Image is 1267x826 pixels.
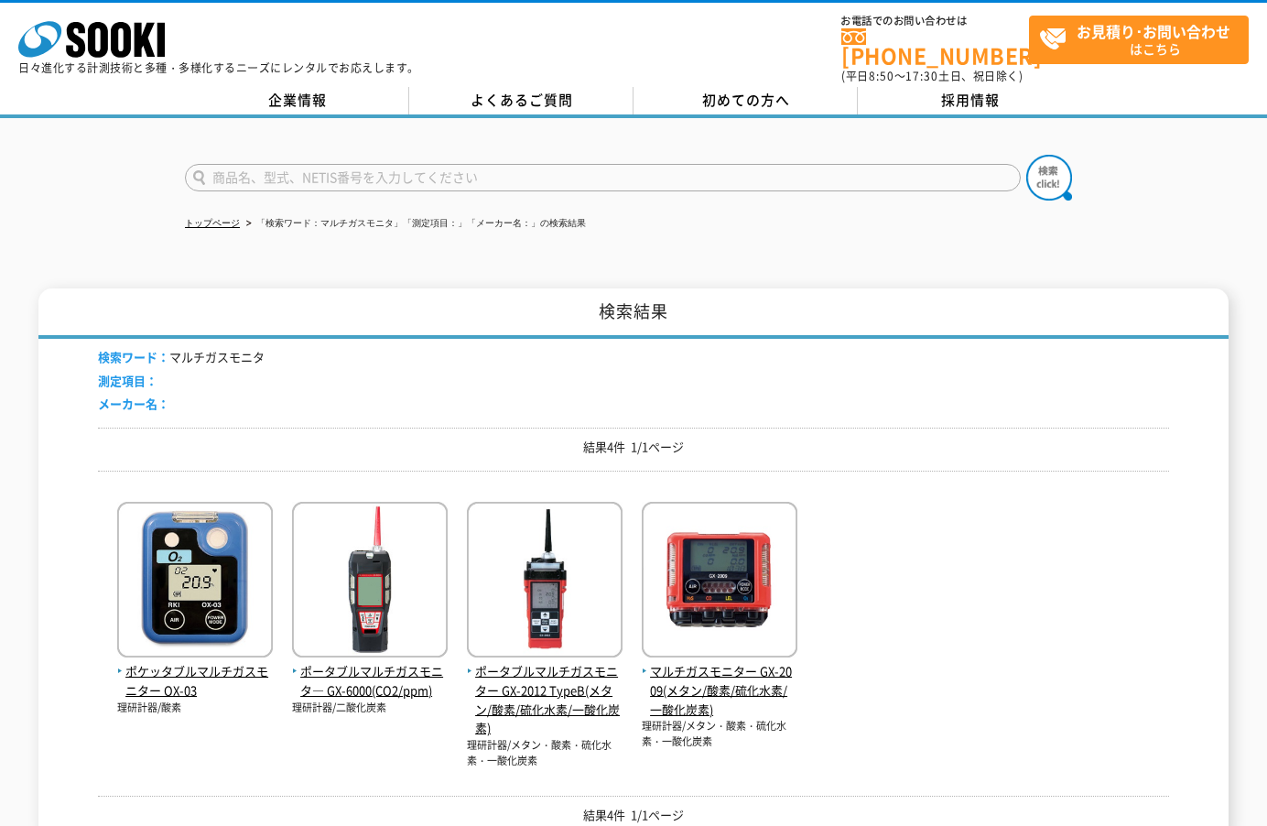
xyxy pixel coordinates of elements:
h1: 検索結果 [38,288,1229,339]
a: 採用情報 [858,87,1082,114]
img: btn_search.png [1026,155,1072,201]
p: 結果4件 1/1ページ [98,438,1169,457]
p: 理研計器/酸素 [117,701,273,716]
p: 日々進化する計測技術と多種・多様化するニーズにレンタルでお応えします。 [18,62,419,73]
span: 8:50 [869,68,894,84]
span: 初めての方へ [702,90,790,110]
a: お見積り･お問い合わせはこちら [1029,16,1249,64]
p: 理研計器/メタン・酸素・硫化水素・一酸化炭素 [467,738,623,768]
img: GX-6000(CO2/ppm) [292,502,448,662]
input: 商品名、型式、NETIS番号を入力してください [185,164,1021,191]
a: 初めての方へ [633,87,858,114]
span: 測定項目： [98,372,157,389]
span: 17:30 [905,68,938,84]
span: ポケッタブルマルチガスモニター OX-03 [117,662,273,701]
img: GX-2009(メタン/酸素/硫化水素/一酸化炭素) [642,502,797,662]
span: マルチガスモニター GX-2009(メタン/酸素/硫化水素/一酸化炭素) [642,662,797,719]
span: メーカー名： [98,395,169,412]
span: はこちら [1039,16,1248,62]
a: よくあるご質問 [409,87,633,114]
a: マルチガスモニター GX-2009(メタン/酸素/硫化水素/一酸化炭素) [642,643,797,719]
li: マルチガスモニタ [98,348,265,367]
strong: お見積り･お問い合わせ [1077,20,1230,42]
p: 結果4件 1/1ページ [98,806,1169,825]
img: OX-03 [117,502,273,662]
a: ポータブルマルチガスモニター GX-2012 TypeB(メタン/酸素/硫化水素/一酸化炭素) [467,643,623,738]
span: ポータブルマルチガスモニタ― GX-6000(CO2/ppm) [292,662,448,701]
span: (平日 ～ 土日、祝日除く) [841,68,1023,84]
a: [PHONE_NUMBER] [841,28,1029,66]
span: 検索ワード： [98,348,169,365]
span: ポータブルマルチガスモニター GX-2012 TypeB(メタン/酸素/硫化水素/一酸化炭素) [467,662,623,738]
a: ポータブルマルチガスモニタ― GX-6000(CO2/ppm) [292,643,448,700]
span: お電話でのお問い合わせは [841,16,1029,27]
img: GX-2012 TypeB(メタン/酸素/硫化水素/一酸化炭素) [467,502,623,662]
a: トップページ [185,218,240,228]
a: ポケッタブルマルチガスモニター OX-03 [117,643,273,700]
a: 企業情報 [185,87,409,114]
li: 「検索ワード：マルチガスモニタ」「測定項目：」「メーカー名：」の検索結果 [243,214,586,234]
p: 理研計器/二酸化炭素 [292,701,448,716]
p: 理研計器/メタン・酸素・硫化水素・一酸化炭素 [642,719,797,749]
